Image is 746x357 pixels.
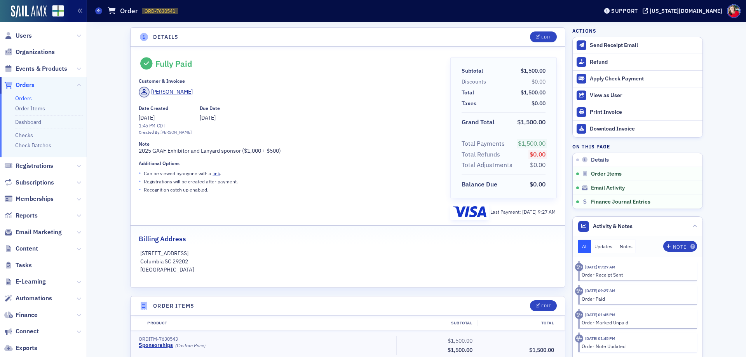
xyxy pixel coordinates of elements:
time: 9/25/2025 09:27 AM [585,264,615,270]
span: $0.00 [532,100,546,107]
span: $0.00 [530,161,546,169]
button: All [578,240,591,253]
div: (Custom Price) [175,343,206,348]
a: Connect [4,327,39,336]
p: Can be viewed by anyone with a . [144,170,221,177]
span: [DATE] [139,114,155,121]
span: • [139,169,141,177]
span: $0.00 [530,150,546,158]
span: Total Refunds [462,150,503,159]
h1: Order [120,6,138,16]
span: E-Learning [16,277,46,286]
a: Events & Products [4,64,67,73]
a: View Homepage [47,5,64,18]
div: Additional Options [139,160,180,166]
span: $0.00 [532,78,546,85]
div: Subtotal [462,67,483,75]
span: Subtotal [462,67,486,75]
span: Content [16,244,38,253]
span: Created By: [139,129,160,135]
div: Download Invoice [590,125,699,132]
p: [GEOGRAPHIC_DATA] [140,266,556,274]
p: Registrations will be created after payment. [144,178,238,185]
button: Send Receipt Email [573,37,702,54]
h4: On this page [572,143,703,150]
div: Product [142,320,396,326]
span: $1,500.00 [448,337,472,344]
a: Finance [4,311,38,319]
div: Due Date [200,105,220,111]
a: [PERSON_NAME] [139,87,193,98]
span: Automations [16,294,52,303]
div: Order Marked Unpaid [582,319,692,326]
button: Notes [616,240,636,253]
div: Subtotal [396,320,478,326]
button: Edit [530,300,557,311]
div: Customer & Invoicee [139,78,185,84]
div: [US_STATE][DOMAIN_NAME] [650,7,722,14]
a: link [213,170,220,176]
a: Sponsorships [139,342,173,349]
div: [PERSON_NAME] [160,129,192,136]
a: Tasks [4,261,32,270]
span: Tasks [16,261,32,270]
span: Taxes [462,99,479,108]
span: Details [591,157,609,164]
img: SailAMX [52,5,64,17]
span: Balance Due [462,180,500,189]
a: E-Learning [4,277,46,286]
h4: Details [153,33,179,41]
span: ORD-7630541 [145,8,175,14]
div: Discounts [462,78,486,86]
time: 9/18/2025 01:45 PM [585,312,615,317]
div: Refund [590,59,699,66]
div: Fully Paid [155,59,192,69]
span: Memberships [16,195,54,203]
a: Orders [15,95,32,102]
h2: Billing Address [139,234,186,244]
span: Total Adjustments [462,160,515,170]
a: Checks [15,132,33,139]
a: SailAMX [11,5,47,18]
span: [DATE] [200,114,216,121]
a: Automations [4,294,52,303]
a: Print Invoice [573,104,702,120]
a: Organizations [4,48,55,56]
a: Dashboard [15,118,41,125]
div: Apply Check Payment [590,75,699,82]
div: [PERSON_NAME] [151,88,193,96]
span: [DATE] [522,209,538,215]
span: 9:27 AM [538,209,556,215]
a: Check Batches [15,142,51,149]
a: Order Items [15,105,45,112]
a: Email Marketing [4,228,62,237]
div: Balance Due [462,180,497,189]
h4: Order Items [153,302,194,310]
span: Finance Journal Entries [591,199,650,205]
div: Last Payment: [490,208,556,215]
button: Note [663,241,697,252]
button: [US_STATE][DOMAIN_NAME] [643,8,725,14]
a: Exports [4,344,37,352]
time: 9/25/2025 09:27 AM [585,288,615,293]
div: Total Refunds [462,150,500,159]
div: Note [673,245,686,249]
a: Subscriptions [4,178,54,187]
div: ORDITM-7630543 [139,336,391,342]
span: $0.00 [530,180,546,188]
div: Grand Total [462,118,495,127]
button: Refund [573,54,702,70]
span: $1,500.00 [517,118,546,126]
a: Registrations [4,162,53,170]
span: $1,500.00 [448,347,472,354]
a: Content [4,244,38,253]
time: 1:45 PM [139,122,155,129]
span: Discounts [462,78,489,86]
span: Exports [16,344,37,352]
p: Columbia SC 29202 [140,258,556,266]
p: [STREET_ADDRESS] [140,249,556,258]
a: Orders [4,81,35,89]
a: Reports [4,211,38,220]
div: Total Payments [462,139,505,148]
span: Orders [16,81,35,89]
